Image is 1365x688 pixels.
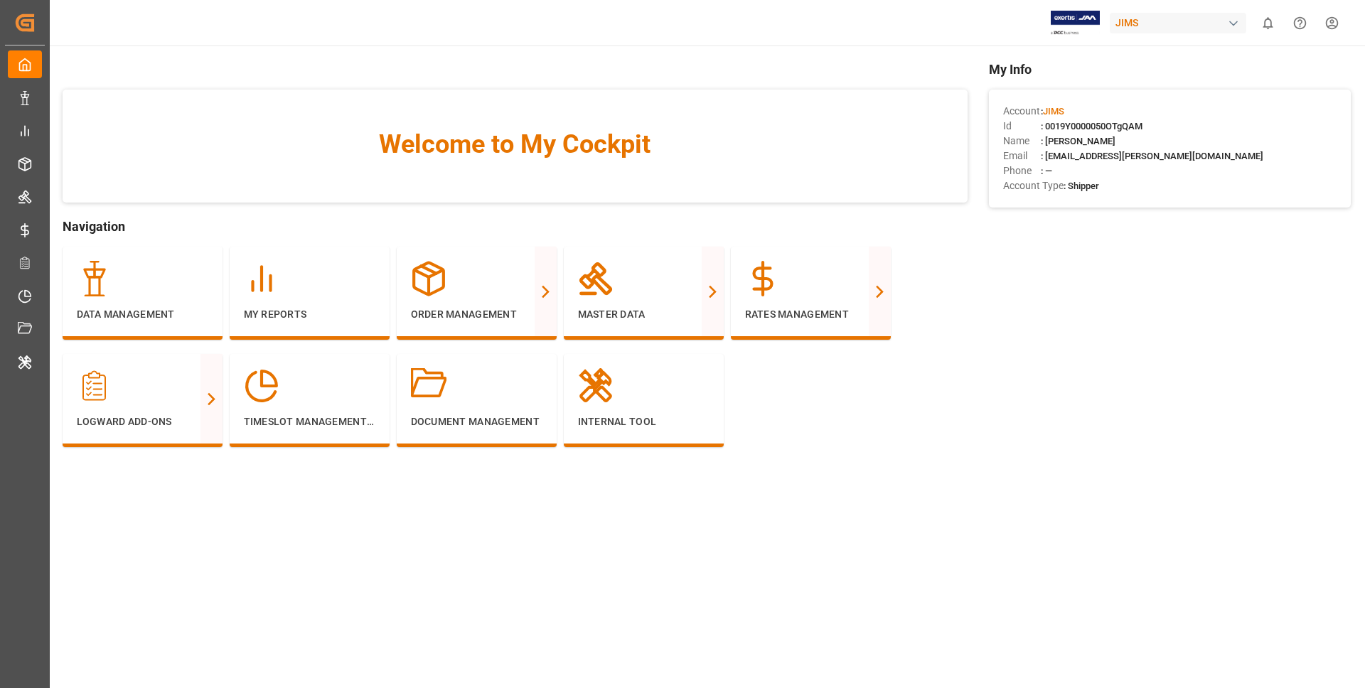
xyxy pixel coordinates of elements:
p: Timeslot Management V2 [244,414,375,429]
span: : [PERSON_NAME] [1041,136,1115,146]
span: JIMS [1043,106,1064,117]
p: Master Data [578,307,710,322]
img: Exertis%20JAM%20-%20Email%20Logo.jpg_1722504956.jpg [1051,11,1100,36]
span: Phone [1003,163,1041,178]
span: : — [1041,166,1052,176]
span: Navigation [63,217,968,236]
span: My Info [989,60,1351,79]
span: Welcome to My Cockpit [91,125,939,163]
p: Order Management [411,307,542,322]
p: Data Management [77,307,208,322]
span: : Shipper [1064,181,1099,191]
p: Document Management [411,414,542,429]
span: Id [1003,119,1041,134]
span: Account [1003,104,1041,119]
p: Internal Tool [578,414,710,429]
span: Account Type [1003,178,1064,193]
span: : [EMAIL_ADDRESS][PERSON_NAME][DOMAIN_NAME] [1041,151,1263,161]
span: : [1041,106,1064,117]
p: My Reports [244,307,375,322]
p: Logward Add-ons [77,414,208,429]
span: : 0019Y0000050OTgQAM [1041,121,1142,131]
span: Name [1003,134,1041,149]
span: Email [1003,149,1041,163]
p: Rates Management [745,307,877,322]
